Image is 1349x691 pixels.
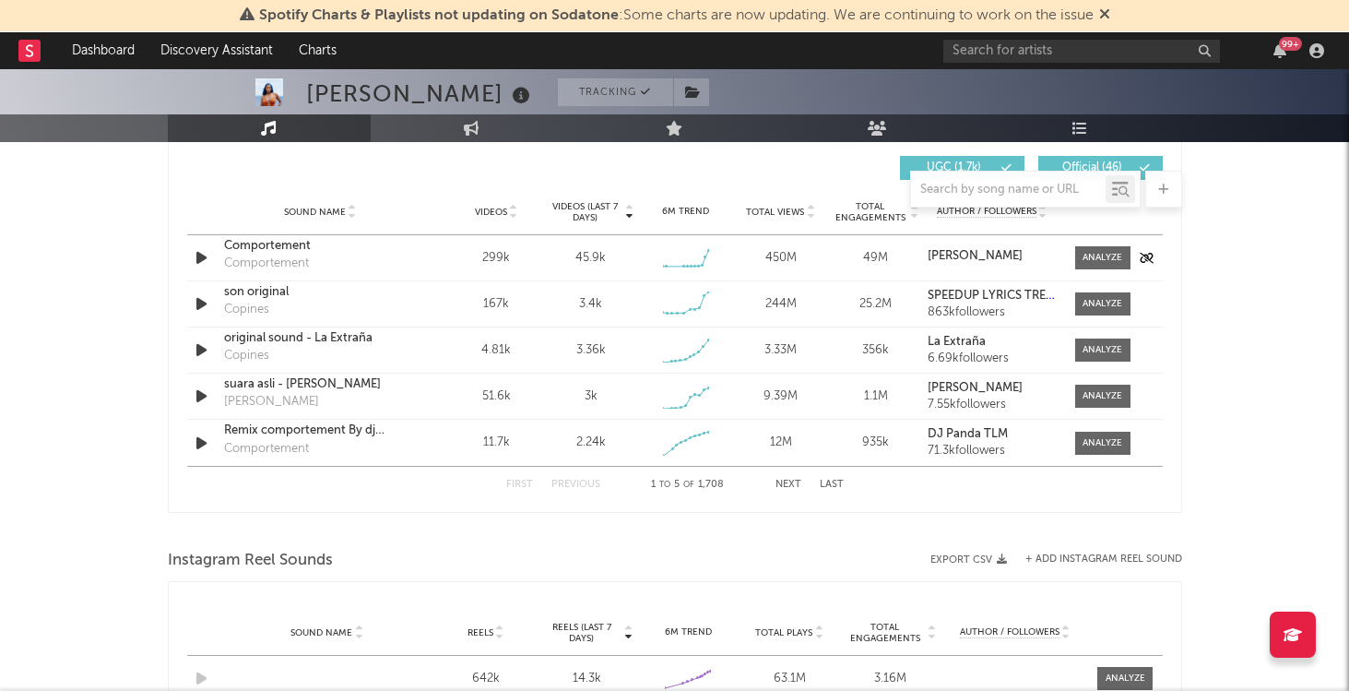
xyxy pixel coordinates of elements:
div: 12M [738,434,823,452]
div: [PERSON_NAME] [224,393,319,411]
a: Comportement [224,237,417,256]
div: 9.39M [738,387,823,406]
div: 2.24k [576,434,606,452]
strong: DJ Panda TLM [928,428,1008,440]
strong: SPEEDUP LYRICS TREND [928,290,1064,302]
div: 63.1M [743,670,835,688]
div: 863k followers [928,306,1056,319]
div: 51.6k [454,387,539,406]
div: 99 + [1279,37,1302,51]
div: Comportement [224,440,309,459]
a: [PERSON_NAME] [928,250,1056,263]
div: 14.3k [541,670,633,688]
div: Comportement [224,255,309,273]
input: Search for artists [943,40,1220,63]
div: 3.33M [738,341,823,360]
a: DJ Panda TLM [928,428,1056,441]
span: to [659,481,670,489]
div: 7.55k followers [928,399,1056,411]
div: 3.16M [845,670,937,688]
button: First [506,480,533,490]
a: Dashboard [59,32,148,69]
span: Instagram Reel Sounds [168,550,333,572]
div: 450M [738,249,823,268]
button: UGC(1.7k) [900,156,1024,180]
div: 356k [833,341,918,360]
button: + Add Instagram Reel Sound [1025,554,1182,565]
button: Last [820,480,844,490]
span: Total Engagements [833,201,907,223]
a: son original [224,283,417,302]
span: Total Plays [755,627,812,638]
span: Reels [467,627,493,638]
span: UGC ( 1.7k ) [912,162,997,173]
span: Spotify Charts & Playlists not updating on Sodatone [259,8,619,23]
div: 11.7k [454,434,539,452]
button: Official(46) [1038,156,1163,180]
div: Copines [224,301,269,319]
button: 99+ [1273,43,1286,58]
button: Tracking [558,78,673,106]
button: Export CSV [930,554,1007,566]
span: Author / Followers [937,206,1036,218]
div: 3k [585,387,598,406]
input: Search by song name or URL [911,183,1106,197]
strong: La Extraña [928,336,986,348]
div: 71.3k followers [928,445,1056,458]
a: Discovery Assistant [148,32,286,69]
div: + Add Instagram Reel Sound [1007,554,1182,565]
a: original sound - La Extraña [224,329,417,348]
div: 299k [454,249,539,268]
strong: [PERSON_NAME] [928,382,1023,394]
div: [PERSON_NAME] [306,78,535,109]
div: 3.36k [576,341,606,360]
span: Videos [475,207,507,218]
span: Reels (last 7 days) [541,622,622,644]
button: Previous [551,480,600,490]
a: La Extraña [928,336,1056,349]
strong: [PERSON_NAME] [928,250,1023,262]
div: 25.2M [833,295,918,314]
button: Next [775,480,801,490]
div: 1.1M [833,387,918,406]
a: Remix comportement By dj [PERSON_NAME] [224,422,417,440]
div: 45.9k [575,249,606,268]
span: Total Engagements [845,622,926,644]
span: Official ( 46 ) [1050,162,1135,173]
div: 6.69k followers [928,352,1056,365]
span: Sound Name [284,207,346,218]
div: 6M Trend [643,625,735,639]
a: [PERSON_NAME] [928,382,1056,395]
span: Dismiss [1099,8,1110,23]
div: Copines [224,347,269,365]
div: 3.4k [579,295,602,314]
span: Videos (last 7 days) [548,201,622,223]
span: Sound Name [290,627,352,638]
a: suara asli - [PERSON_NAME] [224,375,417,394]
div: 1 5 1,708 [637,474,739,496]
span: Author / Followers [960,626,1059,638]
div: 49M [833,249,918,268]
span: : Some charts are now updating. We are continuing to work on the issue [259,8,1094,23]
div: 167k [454,295,539,314]
div: 642k [440,670,532,688]
span: of [683,481,694,489]
div: 4.81k [454,341,539,360]
div: 6M Trend [643,205,728,219]
span: Total Views [746,207,804,218]
div: 935k [833,434,918,452]
div: 244M [738,295,823,314]
a: Charts [286,32,349,69]
a: SPEEDUP LYRICS TREND [928,290,1056,303]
